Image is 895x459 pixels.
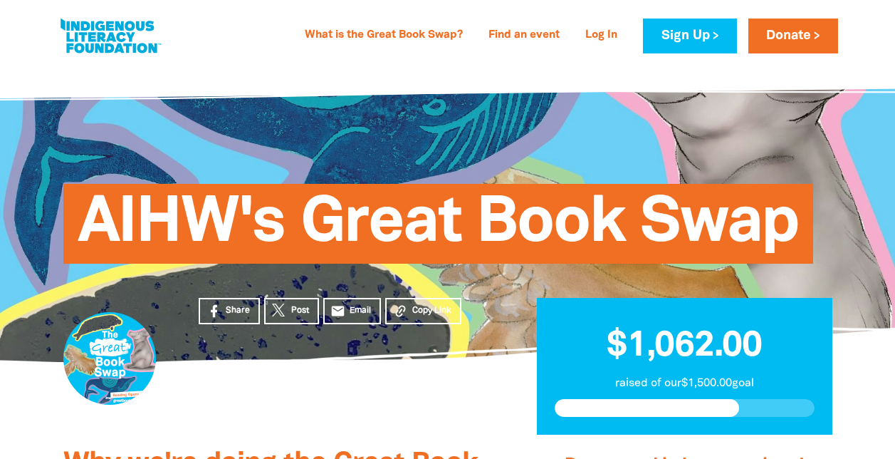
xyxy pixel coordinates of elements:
[291,304,309,317] span: Post
[296,24,471,47] a: What is the Great Book Swap?
[480,24,568,47] a: Find an event
[607,330,762,363] span: $1,062.00
[412,304,451,317] span: Copy Link
[555,375,815,392] p: raised of our $1,500.00 goal
[643,19,736,53] a: Sign Up
[199,298,260,324] a: Share
[350,304,371,317] span: Email
[748,19,838,53] a: Donate
[323,298,382,324] a: emailEmail
[577,24,626,47] a: Log In
[264,298,319,324] a: Post
[385,298,461,324] button: Copy Link
[226,304,250,317] span: Share
[78,195,800,264] span: AIHW's Great Book Swap
[330,304,345,319] i: email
